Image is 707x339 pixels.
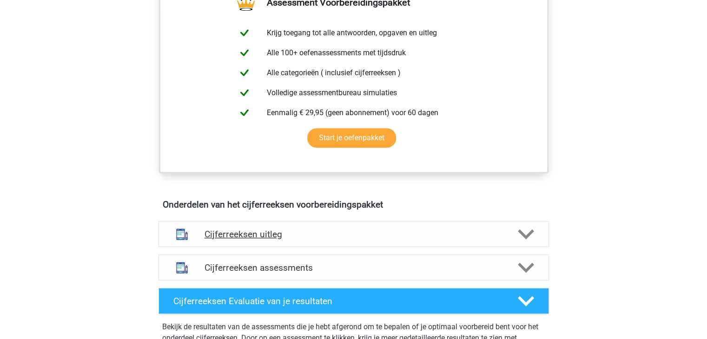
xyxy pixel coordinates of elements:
a: Start je oefenpakket [307,128,396,148]
h4: Cijferreeksen uitleg [205,229,503,240]
h4: Cijferreeksen Evaluatie van je resultaten [173,296,503,306]
h4: Cijferreeksen assessments [205,262,503,273]
h4: Onderdelen van het cijferreeksen voorbereidingspakket [163,199,545,210]
img: cijferreeksen assessments [170,256,194,280]
a: assessments Cijferreeksen assessments [155,254,553,280]
a: uitleg Cijferreeksen uitleg [155,221,553,247]
a: Cijferreeksen Evaluatie van je resultaten [155,288,553,314]
img: cijferreeksen uitleg [170,222,194,246]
